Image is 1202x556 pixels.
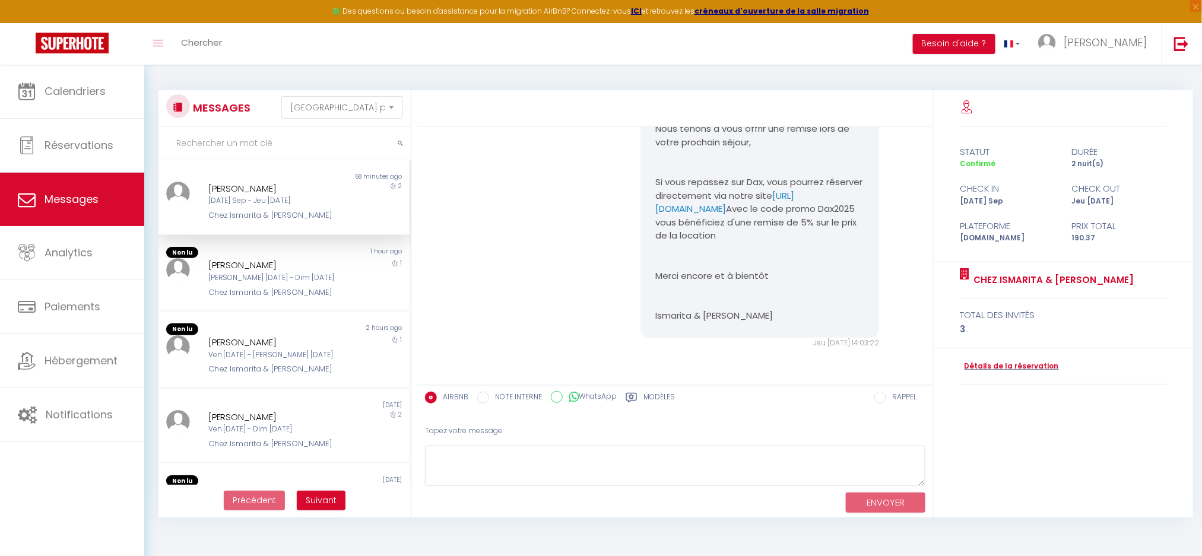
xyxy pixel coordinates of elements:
[640,338,879,349] div: Jeu [DATE] 14:03:22
[284,323,409,335] div: 2 hours ago
[643,392,675,406] label: Modèles
[208,410,339,424] div: [PERSON_NAME]
[190,94,250,121] h3: MESSAGES
[425,417,925,446] div: Tapez votre message
[208,195,339,206] div: [DATE] Sep - Jeu [DATE]
[1064,196,1175,207] div: Jeu [DATE]
[398,410,402,419] span: 2
[1064,233,1175,244] div: 190.37
[166,475,198,487] span: Non lu
[208,209,339,221] div: Chez Ismarita & [PERSON_NAME]
[655,189,794,215] a: [URL][DOMAIN_NAME]
[45,245,93,260] span: Analytics
[1152,503,1193,547] iframe: Chat
[284,475,409,487] div: [DATE]
[1174,36,1189,51] img: logout
[953,219,1064,233] div: Plateforme
[158,127,411,160] input: Rechercher un mot clé
[208,335,339,350] div: [PERSON_NAME]
[166,410,190,434] img: ...
[9,5,45,40] button: Ouvrir le widget de chat LiveChat
[166,182,190,205] img: ...
[398,182,402,190] span: 2
[960,308,1168,322] div: total des invités
[36,33,109,53] img: Super Booking
[1029,23,1162,65] a: ... [PERSON_NAME]
[1064,145,1175,159] div: durée
[297,491,345,511] button: Next
[172,23,231,65] a: Chercher
[694,6,869,16] a: créneaux d'ouverture de la salle migration
[913,34,995,54] button: Besoin d'aide ?
[563,391,617,404] label: WhatsApp
[284,247,409,259] div: 1 hour ago
[45,84,106,99] span: Calendriers
[970,273,1134,287] a: Chez Ismarita & [PERSON_NAME]
[953,145,1064,159] div: statut
[846,493,925,513] button: ENVOYER
[45,353,118,368] span: Hébergement
[631,6,642,16] a: ICI
[208,350,339,361] div: Ven [DATE] - [PERSON_NAME] [DATE]
[45,138,113,152] span: Réservations
[953,182,1064,196] div: check in
[1038,34,1056,52] img: ...
[306,494,337,506] span: Suivant
[1064,219,1175,233] div: Prix total
[45,192,99,206] span: Messages
[400,335,402,344] span: 1
[886,392,916,405] label: RAPPEL
[400,258,402,267] span: 1
[166,335,190,359] img: ...
[960,361,1059,372] a: Détails de la réservation
[208,272,339,284] div: [PERSON_NAME] [DATE] - Dim [DATE]
[953,196,1064,207] div: [DATE] Sep
[960,158,996,169] span: Confirmé
[489,392,542,405] label: NOTE INTERNE
[1064,35,1147,50] span: [PERSON_NAME]
[46,407,113,422] span: Notifications
[208,182,339,196] div: [PERSON_NAME]
[224,491,285,511] button: Previous
[953,233,1064,244] div: [DOMAIN_NAME]
[437,392,468,405] label: AIRBNB
[208,424,339,435] div: Ven [DATE] - Dim [DATE]
[208,258,339,272] div: [PERSON_NAME]
[208,363,339,375] div: Chez Ismarita & [PERSON_NAME]
[1064,158,1175,170] div: 2 nuit(s)
[166,258,190,282] img: ...
[284,401,409,410] div: [DATE]
[233,494,276,506] span: Précédent
[960,322,1168,336] div: 3
[166,247,198,259] span: Non lu
[181,36,222,49] span: Chercher
[208,287,339,298] div: Chez Ismarita & [PERSON_NAME]
[1064,182,1175,196] div: check out
[45,299,100,314] span: Paiements
[208,438,339,450] div: Chez Ismarita & [PERSON_NAME]
[284,172,409,182] div: 58 minutes ago
[166,323,198,335] span: Non lu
